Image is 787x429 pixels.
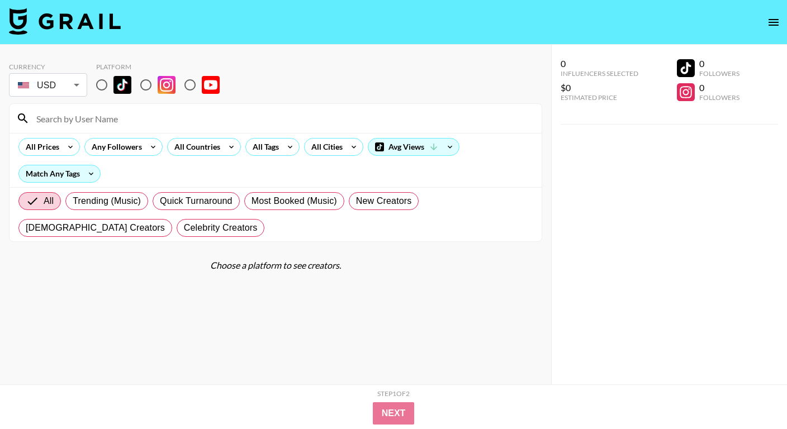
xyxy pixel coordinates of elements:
[368,139,459,155] div: Avg Views
[699,93,739,102] div: Followers
[158,76,176,94] img: Instagram
[19,139,61,155] div: All Prices
[9,260,542,271] div: Choose a platform to see creators.
[202,76,220,94] img: YouTube
[356,194,412,208] span: New Creators
[26,221,165,235] span: [DEMOGRAPHIC_DATA] Creators
[252,194,337,208] span: Most Booked (Music)
[96,63,229,71] div: Platform
[168,139,222,155] div: All Countries
[699,82,739,93] div: 0
[246,139,281,155] div: All Tags
[19,165,100,182] div: Match Any Tags
[373,402,415,425] button: Next
[561,58,638,69] div: 0
[184,221,258,235] span: Celebrity Creators
[44,194,54,208] span: All
[11,75,85,95] div: USD
[561,69,638,78] div: Influencers Selected
[30,109,535,127] input: Search by User Name
[377,389,410,398] div: Step 1 of 2
[85,139,144,155] div: Any Followers
[113,76,131,94] img: TikTok
[762,11,785,34] button: open drawer
[9,8,121,35] img: Grail Talent
[561,93,638,102] div: Estimated Price
[561,82,638,93] div: $0
[9,63,87,71] div: Currency
[699,69,739,78] div: Followers
[699,58,739,69] div: 0
[73,194,141,208] span: Trending (Music)
[160,194,233,208] span: Quick Turnaround
[305,139,345,155] div: All Cities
